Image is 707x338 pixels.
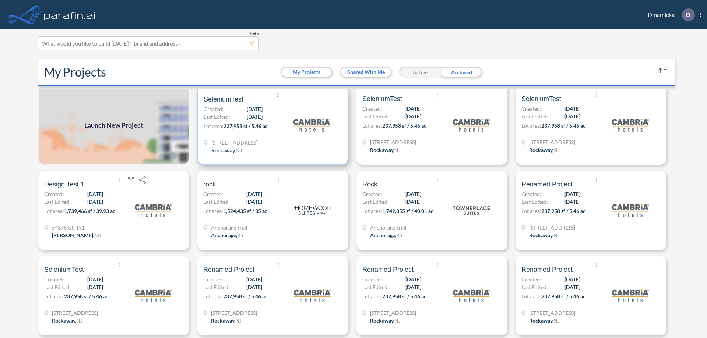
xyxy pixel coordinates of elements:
[353,85,513,165] a: SeleniumTestCreated:[DATE]Last Edited:[DATE]Lot area:237,958 sf / 5.46 ac[STREET_ADDRESS]Rockaway...
[236,147,242,153] span: NJ
[553,317,560,324] span: NJ
[203,293,223,299] span: Lot area:
[94,232,102,238] span: MT
[44,198,71,206] span: Last Edited:
[394,317,401,324] span: NJ
[204,95,243,104] span: SeleniumTest
[246,283,262,291] span: [DATE]
[529,309,575,317] span: 321 Mt Hope Ave
[541,208,585,214] span: 237,958 sf / 5.46 ac
[194,256,353,335] a: Renamed ProjectCreated:[DATE]Last Edited:[DATE]Lot area:237,958 sf / 5.46 ac[STREET_ADDRESS]Rocka...
[52,231,102,239] div: Zortman, MT
[362,180,377,189] span: Rock
[362,283,389,291] span: Last Edited:
[44,275,64,283] span: Created:
[441,67,482,78] div: Archived
[293,107,330,143] img: logo
[362,293,382,299] span: Lot area:
[362,198,389,206] span: Last Edited:
[564,105,580,113] span: [DATE]
[553,232,560,238] span: NJ
[370,317,394,324] span: Rockaway ,
[521,208,541,214] span: Lot area:
[657,66,669,78] button: sort
[370,317,401,324] div: Rockaway, NJ
[521,95,561,103] span: SeleniumTest
[405,105,421,113] span: [DATE]
[529,317,560,324] div: Rockaway, NJ
[521,265,573,274] span: Renamed Project
[362,190,382,198] span: Created:
[405,198,421,206] span: [DATE]
[194,171,353,250] a: rockCreated:[DATE]Last Edited:[DATE]Lot area:1,524,435 sf / 35 acAnchorage TrailAnchorage,KYlogo
[521,275,541,283] span: Created:
[453,107,490,143] img: logo
[405,275,421,283] span: [DATE]
[52,317,76,324] span: Rockaway ,
[223,208,267,214] span: 1,524,435 sf / 35 ac
[564,283,580,291] span: [DATE]
[370,147,394,153] span: Rockaway ,
[64,208,115,214] span: 1,739,466 sf / 39.93 ac
[76,317,82,324] span: NJ
[282,68,331,77] button: My Projects
[204,113,230,121] span: Last Edited:
[52,232,94,238] span: [PERSON_NAME] ,
[686,11,690,18] p: D
[529,146,560,154] div: Rockaway, NJ
[204,105,224,113] span: Created:
[294,192,331,229] img: logo
[84,120,143,130] span: Launch New Project
[353,256,513,335] a: Renamed ProjectCreated:[DATE]Last Edited:[DATE]Lot area:237,958 sf / 5.46 ac[STREET_ADDRESS]Rocka...
[370,309,416,317] span: 321 Mt Hope Ave
[453,277,490,314] img: logo
[513,85,672,165] a: SeleniumTestCreated:[DATE]Last Edited:[DATE]Lot area:237,958 sf / 5.46 ac[STREET_ADDRESS]Rockaway...
[370,146,401,154] div: Rockaway, NJ
[529,232,553,238] span: Rockaway ,
[203,190,223,198] span: Created:
[87,198,103,206] span: [DATE]
[564,275,580,283] span: [DATE]
[370,231,403,239] div: Anchorage, KY
[405,283,421,291] span: [DATE]
[237,232,244,238] span: KY
[64,293,108,299] span: 237,958 sf / 5.46 ac
[553,147,560,153] span: NJ
[612,192,649,229] img: logo
[521,105,541,113] span: Created:
[521,180,573,189] span: Renamed Project
[203,208,223,214] span: Lot area:
[52,317,82,324] div: Rockaway, NJ
[211,317,235,324] span: Rockaway ,
[52,224,102,231] span: 54878 US-191
[362,105,382,113] span: Created:
[521,190,541,198] span: Created:
[529,147,553,153] span: Rockaway ,
[529,138,575,146] span: 321 Mt Hope Ave
[211,224,247,231] span: Anchorage Trail
[370,232,396,238] span: Anchorage ,
[87,190,103,198] span: [DATE]
[211,231,244,239] div: Anchorage, KY
[247,105,263,113] span: [DATE]
[294,277,331,314] img: logo
[35,256,194,335] a: SeleniumTestCreated:[DATE]Last Edited:[DATE]Lot area:237,958 sf / 5.46 ac[STREET_ADDRESS]Rockaway...
[38,85,189,165] a: Launch New Project
[211,309,257,317] span: 321 Mt Hope Ave
[203,180,216,189] span: rock
[204,123,224,129] span: Lot area:
[394,147,401,153] span: NJ
[246,275,262,283] span: [DATE]
[382,208,433,214] span: 1,742,855 sf / 40.01 ac
[362,275,382,283] span: Created:
[362,122,382,129] span: Lot area:
[246,190,262,198] span: [DATE]
[612,277,649,314] img: logo
[44,180,84,189] span: Design Test 1
[341,68,391,77] button: Shared With Me
[44,65,106,79] h2: My Projects
[521,113,548,120] span: Last Edited:
[224,123,268,129] span: 237,958 sf / 5.46 ac
[529,224,575,231] span: 321 Mt Hope Ave
[362,208,382,214] span: Lot area:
